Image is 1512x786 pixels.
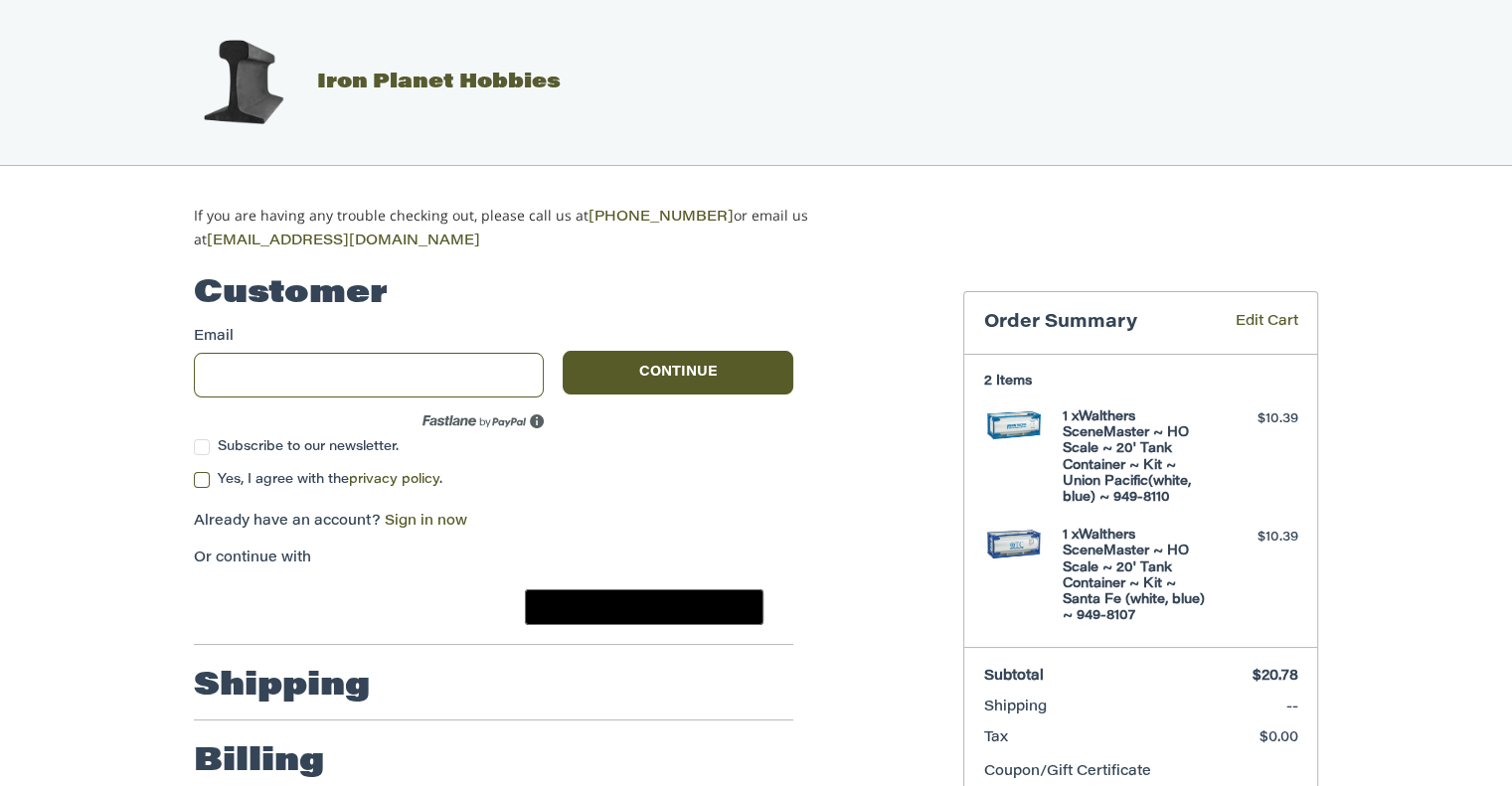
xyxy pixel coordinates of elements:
span: Yes, I agree with the . [218,473,442,486]
h2: Billing [194,742,324,782]
div: $10.39 [1220,528,1298,548]
span: Iron Planet Hobbies [317,73,561,92]
h3: Order Summary [984,312,1207,335]
span: -- [1286,701,1298,714]
iframe: PayPal-paypal [188,589,337,625]
div: Coupon/Gift Certificate [984,762,1298,783]
a: Sign in now [385,515,467,529]
span: Subtotal [984,670,1044,684]
button: Google Pay [525,589,763,625]
p: Or continue with [194,549,793,569]
h4: 1 x Walthers SceneMaster ~ HO Scale ~ 20' Tank Container ~ Kit ~ Union Pacific(white, blue) ~ 949... [1063,409,1215,507]
span: $20.78 [1253,670,1298,684]
span: $0.00 [1260,731,1298,745]
a: Edit Cart [1207,312,1298,335]
p: Already have an account? [194,512,793,533]
label: Email [194,327,544,348]
h2: Shipping [194,667,370,707]
p: If you are having any trouble checking out, please call us at or email us at [194,205,871,252]
img: Iron Planet Hobbies [193,33,292,132]
h2: Customer [194,274,388,314]
a: [PHONE_NUMBER] [588,211,734,225]
span: Subscribe to our newsletter. [218,440,399,453]
iframe: PayPal-paylater [356,589,505,625]
a: [EMAIL_ADDRESS][DOMAIN_NAME] [207,235,480,248]
h3: 2 Items [984,374,1298,390]
button: Continue [563,351,793,394]
span: Tax [984,731,1008,745]
a: privacy policy [349,473,439,486]
div: $10.39 [1220,409,1298,429]
h4: 1 x Walthers SceneMaster ~ HO Scale ~ 20' Tank Container ~ Kit ~ Santa Fe (white, blue) ~ 949-8107 [1063,528,1215,625]
a: Iron Planet Hobbies [173,73,561,92]
span: Shipping [984,701,1047,714]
